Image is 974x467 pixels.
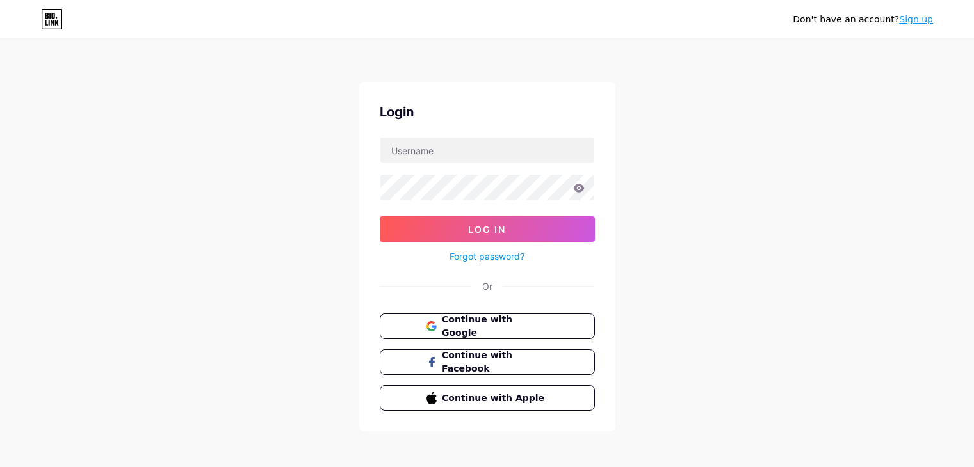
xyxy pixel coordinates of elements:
[442,313,548,340] span: Continue with Google
[380,385,595,411] button: Continue with Apple
[450,249,524,263] a: Forgot password?
[442,392,548,405] span: Continue with Apple
[793,13,933,26] div: Don't have an account?
[899,14,933,24] a: Sign up
[380,349,595,375] button: Continue with Facebook
[380,138,594,163] input: Username
[482,280,492,293] div: Or
[380,216,595,242] button: Log In
[380,313,595,339] button: Continue with Google
[468,224,506,235] span: Log In
[380,102,595,122] div: Login
[442,349,548,376] span: Continue with Facebook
